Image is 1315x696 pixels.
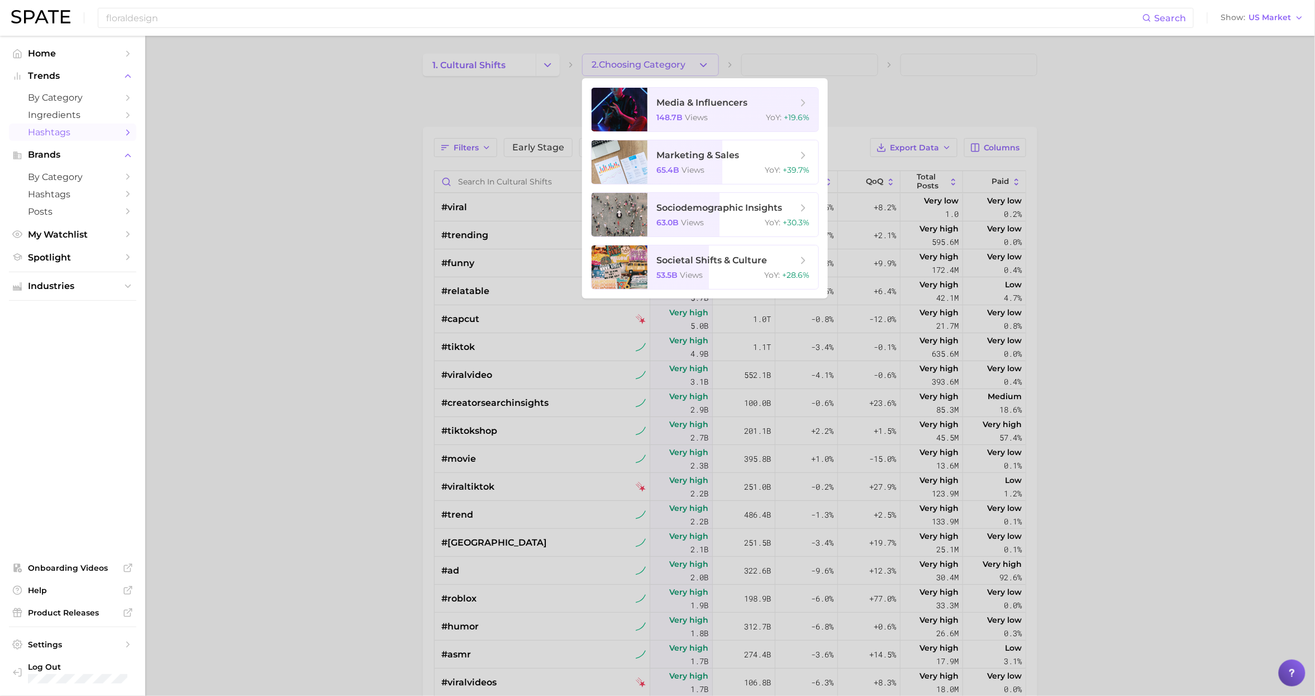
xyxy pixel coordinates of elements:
span: views [682,165,704,175]
span: US Market [1249,15,1292,21]
span: Trends [28,71,117,81]
a: by Category [9,168,136,186]
span: sociodemographic insights [656,202,782,213]
span: YoY : [764,270,780,280]
span: societal shifts & culture [656,255,767,266]
button: Brands [9,146,136,163]
a: Help [9,582,136,599]
span: Ingredients [28,110,117,120]
span: 63.0b [656,217,679,228]
span: YoY : [765,217,780,228]
span: +19.6% [784,112,809,122]
span: Hashtags [28,127,117,138]
span: Posts [28,206,117,217]
span: +28.6% [782,270,809,280]
span: Brands [28,150,117,160]
span: by Category [28,92,117,103]
span: by Category [28,172,117,182]
a: Onboarding Videos [9,560,136,576]
span: media & influencers [656,97,747,108]
span: views [685,112,708,122]
span: 53.5b [656,270,678,280]
a: Home [9,45,136,62]
a: My Watchlist [9,226,136,243]
a: Settings [9,636,136,653]
span: Spotlight [28,252,117,263]
span: Hashtags [28,189,117,200]
input: Search here for a brand, industry, or ingredient [105,8,1142,27]
a: Hashtags [9,186,136,203]
span: 65.4b [656,165,679,175]
a: Log out. Currently logged in with e-mail michelle.ng@mavbeautybrands.com. [9,659,136,687]
span: YoY : [765,165,780,175]
a: Hashtags [9,124,136,141]
span: Product Releases [28,608,117,618]
span: Industries [28,281,117,291]
span: Show [1221,15,1246,21]
span: YoY : [766,112,782,122]
a: Ingredients [9,106,136,124]
span: My Watchlist [28,229,117,240]
span: +39.7% [783,165,809,175]
img: SPATE [11,10,70,23]
a: Posts [9,203,136,220]
button: Trends [9,68,136,84]
a: Spotlight [9,249,136,266]
a: by Category [9,89,136,106]
span: Onboarding Videos [28,563,117,573]
span: Log Out [28,662,172,672]
span: Settings [28,640,117,650]
span: Home [28,48,117,59]
span: 148.7b [656,112,683,122]
span: marketing & sales [656,150,739,160]
button: Industries [9,278,136,295]
ul: 2.Choosing Category [582,78,828,299]
span: +30.3% [783,217,809,228]
span: Help [28,585,117,595]
span: Search [1155,13,1187,23]
a: Product Releases [9,604,136,621]
button: ShowUS Market [1218,11,1307,25]
span: views [681,217,704,228]
span: views [680,270,703,280]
